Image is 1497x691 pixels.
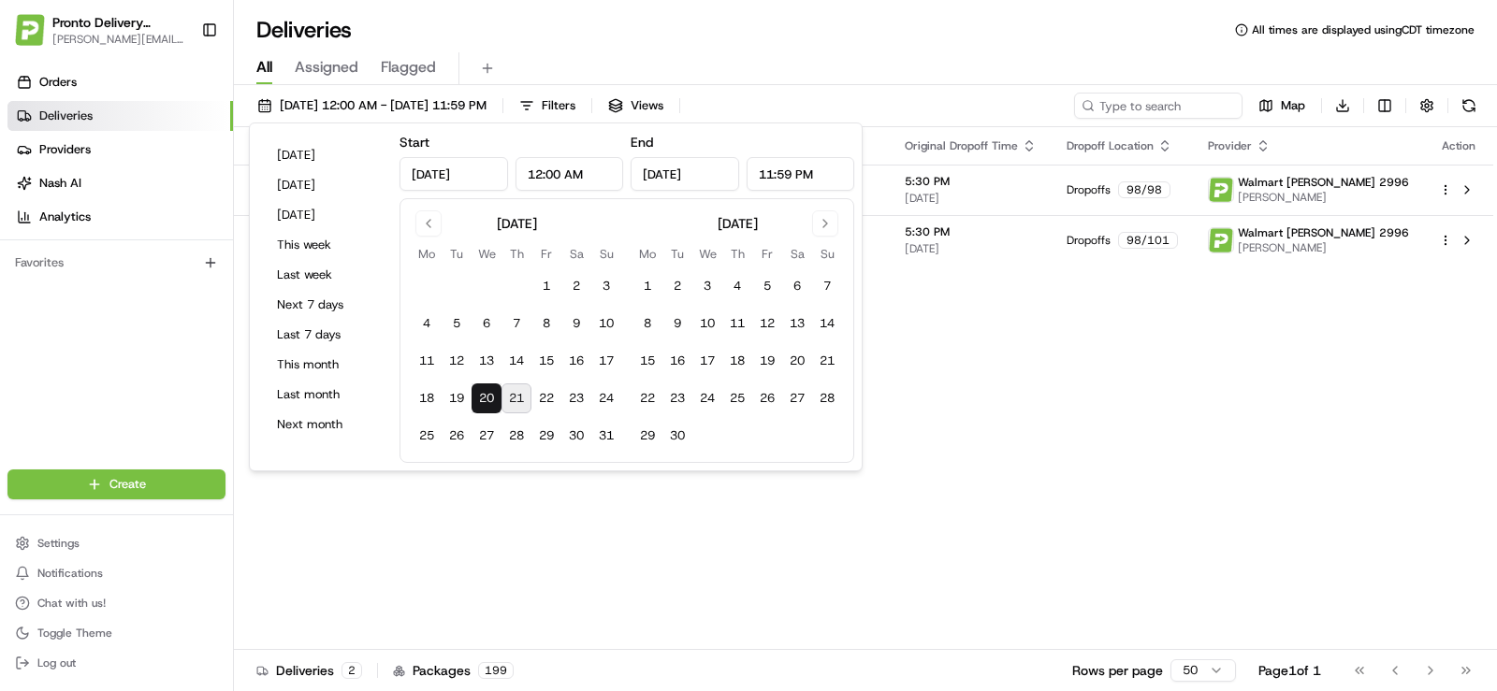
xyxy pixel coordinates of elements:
[64,179,307,197] div: Start new chat
[472,346,501,376] button: 13
[269,232,381,258] button: This week
[1238,175,1409,190] span: Walmart [PERSON_NAME] 2996
[442,383,472,413] button: 19
[39,108,93,124] span: Deliveries
[782,346,812,376] button: 20
[442,244,472,264] th: Tuesday
[11,264,151,297] a: 📗Knowledge Base
[561,383,591,413] button: 23
[1067,233,1111,248] span: Dropoffs
[692,383,722,413] button: 24
[412,383,442,413] button: 18
[280,97,487,114] span: [DATE] 12:00 AM - [DATE] 11:59 PM
[812,210,838,237] button: Go to next month
[542,97,575,114] span: Filters
[37,626,112,641] span: Toggle Theme
[905,241,1037,256] span: [DATE]
[722,244,752,264] th: Thursday
[1118,181,1170,198] div: 98 / 98
[722,346,752,376] button: 18
[812,383,842,413] button: 28
[905,191,1037,206] span: [DATE]
[905,174,1037,189] span: 5:30 PM
[662,244,692,264] th: Tuesday
[1250,93,1314,119] button: Map
[472,309,501,338] button: 6
[662,383,692,413] button: 23
[632,244,662,264] th: Monday
[269,411,381,438] button: Next month
[7,469,225,499] button: Create
[600,93,672,119] button: Views
[269,292,381,318] button: Next 7 days
[531,346,561,376] button: 15
[400,157,508,191] input: Date
[561,421,591,451] button: 30
[400,134,429,151] label: Start
[501,244,531,264] th: Thursday
[269,142,381,168] button: [DATE]
[109,476,146,493] span: Create
[591,309,621,338] button: 10
[591,421,621,451] button: 31
[52,32,186,47] span: [PERSON_NAME][EMAIL_ADDRESS][DOMAIN_NAME]
[662,421,692,451] button: 30
[256,56,272,79] span: All
[7,7,194,52] button: Pronto Delivery ServicePronto Delivery Service[PERSON_NAME][EMAIL_ADDRESS][DOMAIN_NAME]
[37,271,143,290] span: Knowledge Base
[561,271,591,301] button: 2
[7,168,233,198] a: Nash AI
[782,244,812,264] th: Saturday
[472,383,501,413] button: 20
[7,101,233,131] a: Deliveries
[722,383,752,413] button: 25
[7,202,233,232] a: Analytics
[39,141,91,158] span: Providers
[1067,138,1154,153] span: Dropoff Location
[381,56,436,79] span: Flagged
[631,97,663,114] span: Views
[39,209,91,225] span: Analytics
[1238,190,1409,205] span: [PERSON_NAME]
[442,346,472,376] button: 12
[1238,240,1409,255] span: [PERSON_NAME]
[692,271,722,301] button: 3
[269,381,381,408] button: Last month
[132,316,226,331] a: Powered byPylon
[412,346,442,376] button: 11
[412,309,442,338] button: 4
[752,271,782,301] button: 5
[662,271,692,301] button: 2
[7,650,225,676] button: Log out
[478,662,514,679] div: 199
[591,346,621,376] button: 17
[7,620,225,646] button: Toggle Theme
[7,530,225,556] button: Settings
[718,214,758,233] div: [DATE]
[632,346,662,376] button: 15
[37,536,80,551] span: Settings
[501,309,531,338] button: 7
[7,67,233,97] a: Orders
[256,15,352,45] h1: Deliveries
[692,309,722,338] button: 10
[722,309,752,338] button: 11
[1238,225,1409,240] span: Walmart [PERSON_NAME] 2996
[472,421,501,451] button: 27
[591,271,621,301] button: 3
[561,309,591,338] button: 9
[1209,228,1233,252] img: profile_internal_provider_pronto_delivery_service_internal.png
[591,244,621,264] th: Sunday
[531,383,561,413] button: 22
[39,175,81,192] span: Nash AI
[393,661,514,680] div: Packages
[501,346,531,376] button: 14
[472,244,501,264] th: Wednesday
[561,346,591,376] button: 16
[631,157,739,191] input: Date
[7,560,225,586] button: Notifications
[501,421,531,451] button: 28
[19,273,34,288] div: 📗
[39,74,77,91] span: Orders
[752,383,782,413] button: 26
